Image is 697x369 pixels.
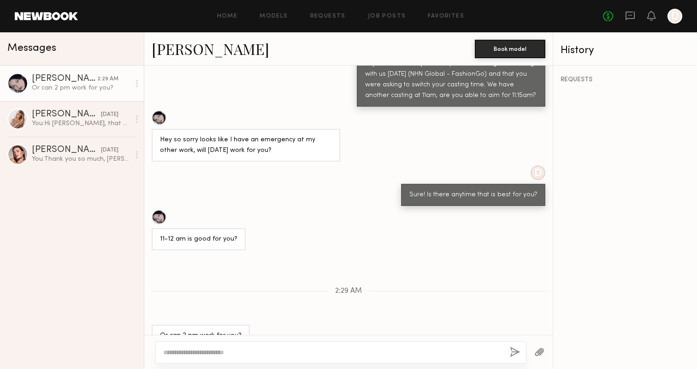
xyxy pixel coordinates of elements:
[32,110,101,119] div: [PERSON_NAME]
[160,234,237,245] div: 11-12 am is good for you?
[160,331,242,341] div: Or can 2 pm work for you?
[561,77,690,83] div: REQUESTS
[561,45,690,56] div: History
[32,74,97,84] div: [PERSON_NAME]
[97,75,118,84] div: 2:29 AM
[260,13,288,19] a: Models
[152,39,269,59] a: [PERSON_NAME]
[310,13,346,19] a: Requests
[475,40,545,58] button: Book model
[32,145,101,155] div: [PERSON_NAME]
[7,43,56,54] span: Messages
[335,287,362,295] span: 2:29 AM
[428,13,464,19] a: Favorites
[409,190,537,200] div: Sure! Is there anytime that is best for you?
[365,59,537,101] div: Hi [PERSON_NAME]! I heard you are coming to a casting with us [DATE] (NHN Global - FashionGo) and...
[101,110,118,119] div: [DATE]
[368,13,406,19] a: Job Posts
[32,84,130,92] div: Or can 2 pm work for you?
[160,135,332,156] div: Hey so sorry looks like I have an emergency at my other work, will [DATE] work for you?
[101,146,118,155] div: [DATE]
[475,44,545,52] a: Book model
[667,9,682,24] a: D
[217,13,238,19] a: Home
[32,155,130,163] div: You: Thank you so much, [PERSON_NAME]!!
[32,119,130,128] div: You: Hi [PERSON_NAME], that works!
